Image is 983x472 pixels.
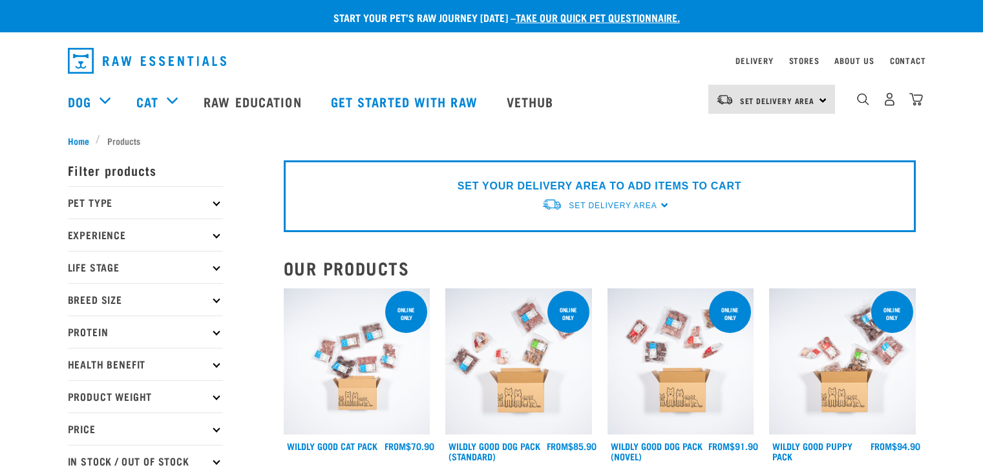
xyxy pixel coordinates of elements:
a: Dog [68,92,91,111]
div: $85.90 [547,441,597,451]
p: Health Benefit [68,348,223,380]
div: $94.90 [871,441,920,451]
img: user.png [883,92,896,106]
div: Online Only [871,300,913,327]
span: FROM [708,444,730,448]
img: home-icon-1@2x.png [857,93,869,105]
img: Raw Essentials Logo [68,48,226,74]
p: Experience [68,219,223,251]
a: Contact [890,58,926,63]
img: van-moving.png [542,198,562,211]
p: Breed Size [68,283,223,316]
a: Raw Education [191,76,317,127]
nav: dropdown navigation [58,43,926,79]
h2: Our Products [284,258,916,278]
a: Delivery [735,58,773,63]
nav: breadcrumbs [68,134,916,147]
img: Dog 0 2sec [445,288,592,435]
a: Wildly Good Puppy Pack [772,444,852,458]
p: Life Stage [68,251,223,283]
p: Filter products [68,154,223,186]
div: Online Only [547,300,589,327]
a: Home [68,134,96,147]
div: Online Only [709,300,751,327]
div: $91.90 [708,441,758,451]
img: Puppy 0 2sec [769,288,916,435]
a: Cat [136,92,158,111]
img: home-icon@2x.png [909,92,923,106]
a: Vethub [494,76,570,127]
a: Get started with Raw [318,76,494,127]
span: FROM [547,444,568,448]
img: Cat 0 2sec [284,288,430,435]
div: $70.90 [385,441,434,451]
a: Wildly Good Dog Pack (Novel) [611,444,703,458]
p: Protein [68,316,223,348]
p: Product Weight [68,380,223,413]
p: Pet Type [68,186,223,219]
a: Wildly Good Dog Pack (Standard) [449,444,540,458]
span: Set Delivery Area [740,98,815,103]
span: Set Delivery Area [569,201,657,210]
a: take our quick pet questionnaire. [516,14,680,20]
div: ONLINE ONLY [385,300,427,327]
img: van-moving.png [716,94,734,105]
img: Dog Novel 0 2sec [608,288,754,435]
a: Stores [789,58,819,63]
span: Home [68,134,89,147]
a: About Us [834,58,874,63]
span: FROM [871,444,892,448]
span: FROM [385,444,406,448]
p: SET YOUR DELIVERY AREA TO ADD ITEMS TO CART [458,178,741,194]
a: Wildly Good Cat Pack [287,444,377,448]
p: Price [68,413,223,445]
